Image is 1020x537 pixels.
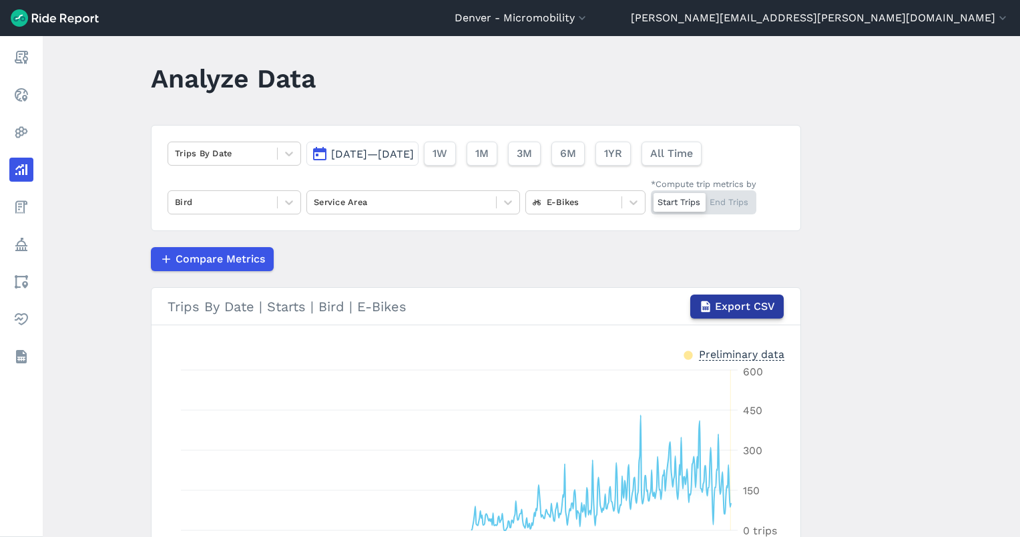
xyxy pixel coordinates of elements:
[306,142,419,166] button: [DATE]—[DATE]
[9,345,33,369] a: Datasets
[475,146,489,162] span: 1M
[595,142,631,166] button: 1YR
[690,295,784,319] button: Export CSV
[9,120,33,144] a: Heatmaps
[743,404,762,417] tspan: 450
[9,195,33,219] a: Fees
[9,83,33,107] a: Realtime
[551,142,585,166] button: 6M
[650,146,693,162] span: All Time
[467,142,497,166] button: 1M
[699,347,784,361] div: Preliminary data
[151,247,274,271] button: Compare Metrics
[560,146,576,162] span: 6M
[9,270,33,294] a: Areas
[517,146,532,162] span: 3M
[743,444,762,457] tspan: 300
[9,232,33,256] a: Policy
[168,295,784,319] div: Trips By Date | Starts | Bird | E-Bikes
[331,148,414,160] span: [DATE]—[DATE]
[743,524,777,537] tspan: 0 trips
[642,142,702,166] button: All Time
[176,251,265,267] span: Compare Metrics
[433,146,447,162] span: 1W
[715,299,775,315] span: Export CSV
[455,10,589,26] button: Denver - Micromobility
[9,45,33,69] a: Report
[651,178,756,190] div: *Compute trip metrics by
[631,10,1009,26] button: [PERSON_NAME][EMAIL_ADDRESS][PERSON_NAME][DOMAIN_NAME]
[508,142,541,166] button: 3M
[424,142,456,166] button: 1W
[11,9,99,27] img: Ride Report
[9,307,33,331] a: Health
[743,484,760,497] tspan: 150
[604,146,622,162] span: 1YR
[9,158,33,182] a: Analyze
[743,365,763,378] tspan: 600
[151,60,316,97] h1: Analyze Data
